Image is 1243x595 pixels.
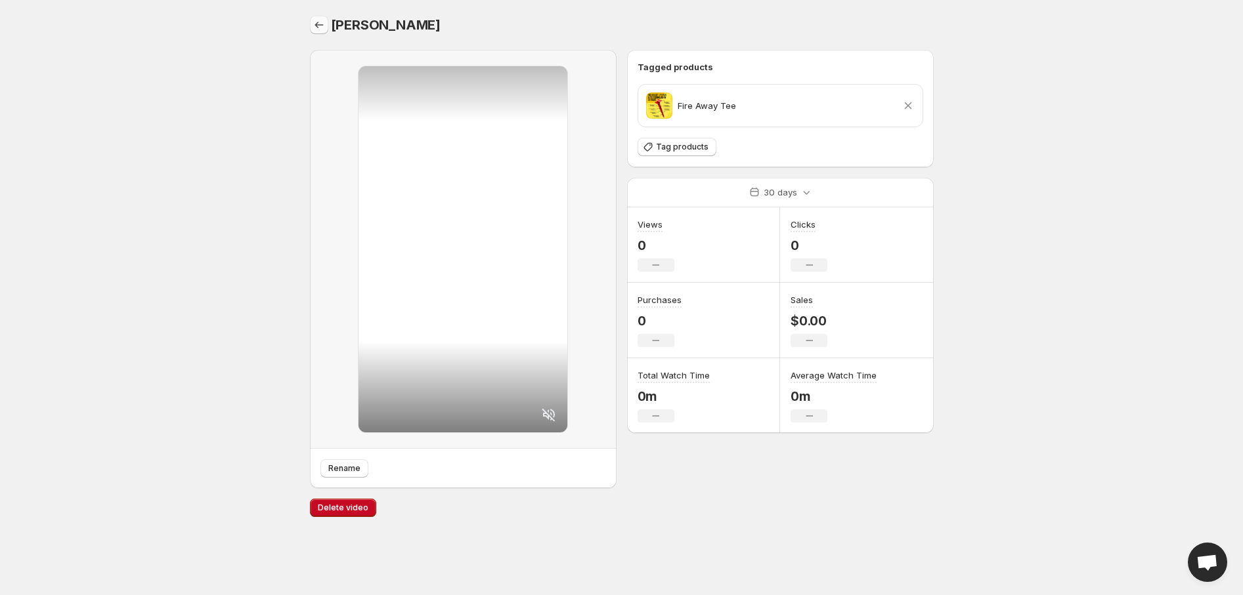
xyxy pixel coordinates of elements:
h3: Sales [791,293,813,306]
h3: Views [638,218,663,231]
p: 0 [638,313,682,329]
h6: Tagged products [638,60,923,73]
span: [PERSON_NAME] [331,17,441,33]
p: 0m [638,388,710,404]
img: Black choker necklace [646,92,672,119]
h3: Total Watch Time [638,369,710,382]
p: 30 days [764,186,797,199]
button: Delete video [310,499,376,517]
span: Rename [328,463,360,474]
p: Fire Away Tee [678,99,736,112]
h3: Purchases [638,293,682,306]
span: Tag products [656,142,709,152]
button: Tag products [638,138,716,156]
span: Delete video [318,503,368,513]
a: Open chat [1188,543,1227,582]
button: Settings [310,16,328,34]
p: 0m [791,388,877,404]
h3: Average Watch Time [791,369,877,382]
p: $0.00 [791,313,827,329]
p: 0 [791,237,827,253]
h3: Clicks [791,218,816,231]
button: Rename [320,459,368,478]
p: 0 [638,237,674,253]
